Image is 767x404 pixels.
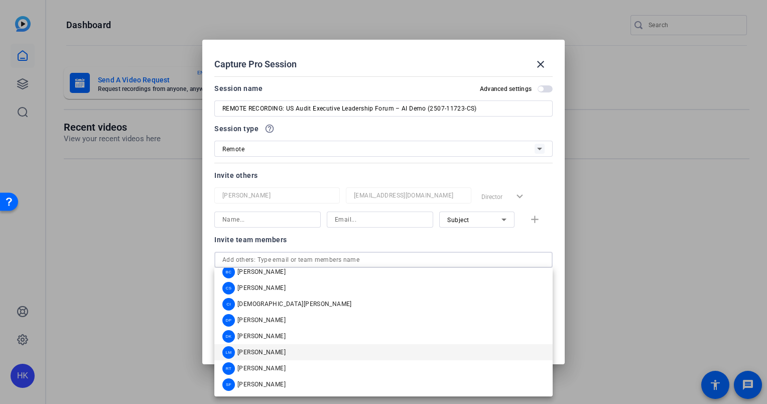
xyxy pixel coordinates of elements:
div: Capture Pro Session [214,52,553,76]
div: Invite team members [214,234,553,246]
div: CS [222,282,235,294]
div: DK [222,330,235,343]
div: BC [222,266,235,278]
h2: Advanced settings [480,85,532,93]
div: DP [222,314,235,327]
span: Remote [222,146,244,153]
span: [PERSON_NAME] [237,380,286,388]
div: SF [222,378,235,391]
div: LM [222,346,235,359]
input: Email... [335,214,425,226]
span: [PERSON_NAME] [237,364,286,372]
input: Name... [222,189,332,201]
span: [PERSON_NAME] [237,316,286,324]
input: Add others: Type email or team members name [222,254,545,266]
span: [DEMOGRAPHIC_DATA][PERSON_NAME] [237,300,352,308]
span: [PERSON_NAME] [237,268,286,276]
div: CI [222,298,235,311]
input: Name... [222,214,313,226]
div: RT [222,362,235,375]
mat-icon: close [535,58,547,70]
span: [PERSON_NAME] [237,332,286,340]
span: [PERSON_NAME] [237,284,286,292]
div: Invite others [214,169,553,181]
span: Session type [214,123,259,135]
span: Subject [447,217,469,224]
input: Enter Session Name [222,103,545,115]
input: Email... [354,189,463,201]
mat-icon: help_outline [265,124,275,134]
div: Session name [214,82,263,94]
span: [PERSON_NAME] [237,348,286,356]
